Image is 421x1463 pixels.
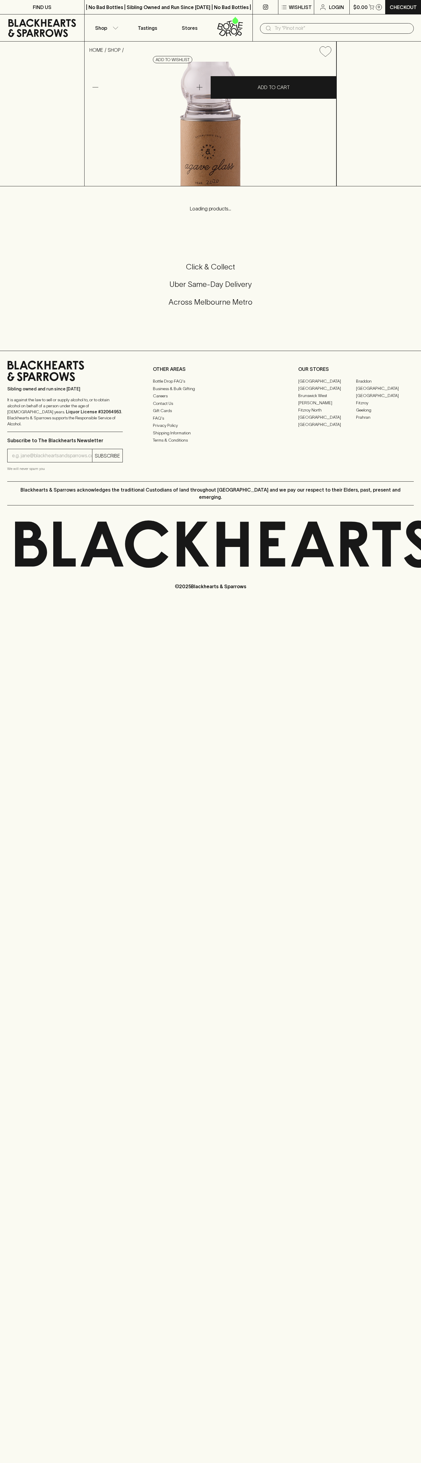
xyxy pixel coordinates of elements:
[356,399,414,406] a: Fitzroy
[317,44,334,59] button: Add to wishlist
[7,386,123,392] p: Sibling owned and run since [DATE]
[89,47,103,53] a: HOME
[378,5,380,9] p: 0
[12,486,409,501] p: Blackhearts & Sparrows acknowledges the traditional Custodians of land throughout [GEOGRAPHIC_DAT...
[298,406,356,414] a: Fitzroy North
[329,4,344,11] p: Login
[153,393,268,400] a: Careers
[7,238,414,339] div: Call to action block
[153,415,268,422] a: FAQ's
[108,47,121,53] a: SHOP
[7,262,414,272] h5: Click & Collect
[182,24,197,32] p: Stores
[85,62,336,186] img: 17109.png
[153,437,268,444] a: Terms & Conditions
[7,466,123,472] p: We will never spam you
[153,378,268,385] a: Bottle Drop FAQ's
[153,56,192,63] button: Add to wishlist
[356,377,414,385] a: Braddon
[356,385,414,392] a: [GEOGRAPHIC_DATA]
[7,437,123,444] p: Subscribe to The Blackhearts Newsletter
[66,409,121,414] strong: Liquor License #32064953
[356,392,414,399] a: [GEOGRAPHIC_DATA]
[7,279,414,289] h5: Uber Same-Day Delivery
[211,76,336,99] button: ADD TO CART
[92,449,122,462] button: SUBSCRIBE
[356,414,414,421] a: Prahran
[153,400,268,407] a: Contact Us
[7,397,123,427] p: It is against the law to sell or supply alcohol to, or to obtain alcohol on behalf of a person un...
[390,4,417,11] p: Checkout
[258,84,290,91] p: ADD TO CART
[153,365,268,373] p: OTHER AREAS
[95,452,120,459] p: SUBSCRIBE
[298,377,356,385] a: [GEOGRAPHIC_DATA]
[6,205,415,212] p: Loading products...
[169,14,211,41] a: Stores
[356,406,414,414] a: Geelong
[153,422,268,429] a: Privacy Policy
[33,4,51,11] p: FIND US
[126,14,169,41] a: Tastings
[153,385,268,392] a: Business & Bulk Gifting
[298,365,414,373] p: OUR STORES
[138,24,157,32] p: Tastings
[298,385,356,392] a: [GEOGRAPHIC_DATA]
[153,429,268,436] a: Shipping Information
[353,4,368,11] p: $0.00
[85,14,127,41] button: Shop
[289,4,312,11] p: Wishlist
[298,414,356,421] a: [GEOGRAPHIC_DATA]
[153,407,268,415] a: Gift Cards
[7,297,414,307] h5: Across Melbourne Metro
[298,399,356,406] a: [PERSON_NAME]
[12,451,92,461] input: e.g. jane@blackheartsandsparrows.com.au
[298,392,356,399] a: Brunswick West
[95,24,107,32] p: Shop
[274,23,409,33] input: Try "Pinot noir"
[298,421,356,428] a: [GEOGRAPHIC_DATA]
